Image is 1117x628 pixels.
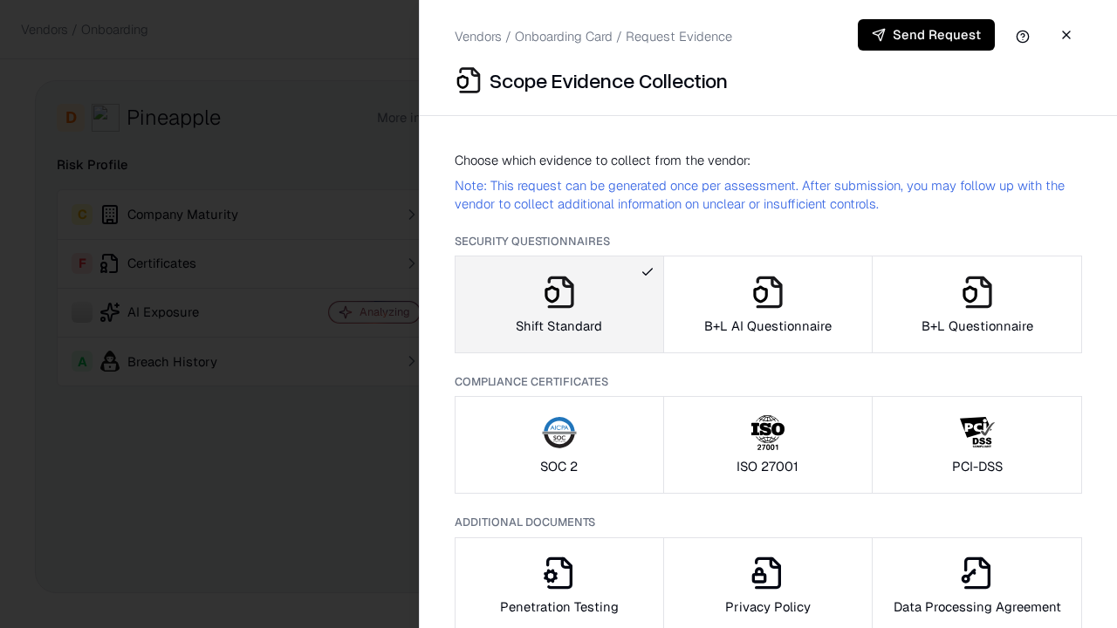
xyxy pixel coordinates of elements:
button: B+L AI Questionnaire [663,256,874,353]
p: Data Processing Agreement [894,597,1061,616]
p: PCI-DSS [952,457,1003,475]
p: Shift Standard [516,317,602,335]
button: PCI-DSS [872,396,1082,494]
button: B+L Questionnaire [872,256,1082,353]
button: Send Request [858,19,995,51]
button: ISO 27001 [663,396,874,494]
button: Shift Standard [455,256,664,353]
p: Note: This request can be generated once per assessment. After submission, you may follow up with... [455,176,1082,213]
p: Vendors / Onboarding Card / Request Evidence [455,27,732,45]
p: Scope Evidence Collection [490,66,728,94]
p: Additional Documents [455,515,1082,529]
p: B+L Questionnaire [922,317,1033,335]
p: SOC 2 [540,457,578,475]
p: Privacy Policy [725,597,811,616]
p: ISO 27001 [737,457,798,475]
p: B+L AI Questionnaire [704,317,832,335]
p: Security Questionnaires [455,234,1082,249]
p: Penetration Testing [500,597,619,616]
p: Compliance Certificates [455,374,1082,389]
button: SOC 2 [455,396,664,494]
p: Choose which evidence to collect from the vendor: [455,151,1082,169]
